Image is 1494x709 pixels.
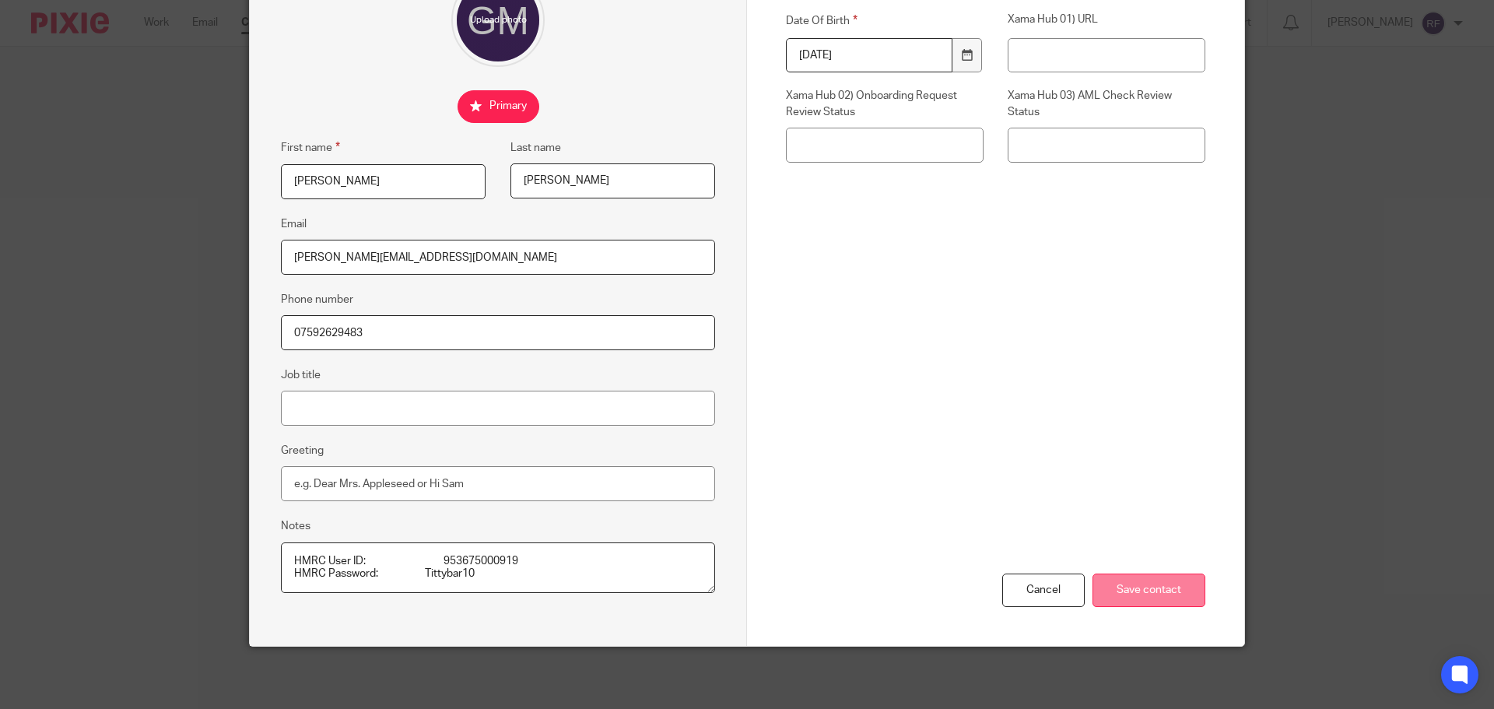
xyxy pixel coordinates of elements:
label: Phone number [281,292,353,307]
label: Last name [510,140,561,156]
label: Greeting [281,443,324,458]
label: Xama Hub 01) URL [1008,12,1205,30]
label: Job title [281,367,321,383]
input: YYYY-MM-DD [786,38,952,73]
input: Save contact [1092,574,1205,607]
div: Cancel [1002,574,1085,607]
textarea: HMRC User ID: 953675000919 HMRC Password: Tittybar10 [281,542,715,594]
label: Email [281,216,307,232]
label: First name [281,139,340,156]
input: e.g. Dear Mrs. Appleseed or Hi Sam [281,466,715,501]
label: Date Of Birth [786,12,984,30]
label: Xama Hub 03) AML Check Review Status [1008,88,1205,120]
label: Notes [281,518,310,534]
label: Xama Hub 02) Onboarding Request Review Status [786,88,984,120]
